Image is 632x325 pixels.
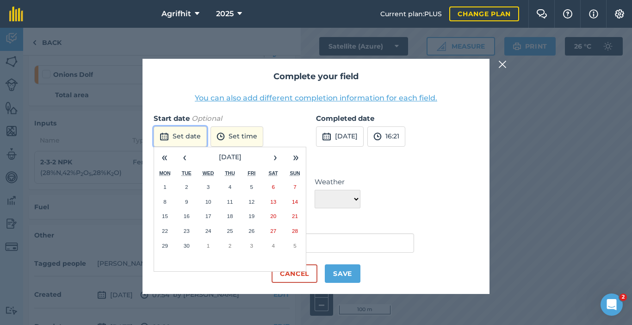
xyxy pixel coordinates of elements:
abbr: Saturday [269,170,278,176]
abbr: September 4, 2025 [229,184,231,190]
iframe: Intercom live chat [601,294,623,316]
abbr: September 14, 2025 [292,199,298,205]
button: September 15, 2025 [154,209,176,224]
abbr: September 10, 2025 [205,199,211,205]
abbr: October 4, 2025 [272,243,274,249]
button: October 3, 2025 [241,238,262,253]
button: October 1, 2025 [198,238,219,253]
button: September 6, 2025 [262,180,284,194]
button: September 21, 2025 [284,209,306,224]
button: September 10, 2025 [198,194,219,209]
abbr: Tuesday [182,170,192,176]
button: Set time [211,126,263,147]
button: September 30, 2025 [176,238,198,253]
abbr: Monday [159,170,171,176]
abbr: September 19, 2025 [248,213,254,219]
img: svg+xml;base64,PHN2ZyB4bWxucz0iaHR0cDovL3d3dy53My5vcmcvMjAwMC9zdmciIHdpZHRoPSIxNyIgaGVpZ2h0PSIxNy... [589,8,598,19]
abbr: Friday [248,170,255,176]
abbr: September 18, 2025 [227,213,233,219]
img: svg+xml;base64,PD94bWwgdmVyc2lvbj0iMS4wIiBlbmNvZGluZz0idXRmLTgiPz4KPCEtLSBHZW5lcmF0b3I6IEFkb2JlIE... [160,131,169,142]
abbr: September 21, 2025 [292,213,298,219]
button: September 25, 2025 [219,224,241,238]
button: October 5, 2025 [284,238,306,253]
button: September 4, 2025 [219,180,241,194]
span: Current plan : PLUS [380,9,442,19]
button: September 14, 2025 [284,194,306,209]
button: Set date [154,126,207,147]
abbr: September 15, 2025 [162,213,168,219]
abbr: September 16, 2025 [184,213,190,219]
abbr: September 17, 2025 [205,213,211,219]
button: September 5, 2025 [241,180,262,194]
button: September 29, 2025 [154,238,176,253]
abbr: September 1, 2025 [163,184,166,190]
img: svg+xml;base64,PD94bWwgdmVyc2lvbj0iMS4wIiBlbmNvZGluZz0idXRmLTgiPz4KPCEtLSBHZW5lcmF0b3I6IEFkb2JlIE... [322,131,331,142]
button: September 7, 2025 [284,180,306,194]
abbr: September 5, 2025 [250,184,253,190]
button: October 2, 2025 [219,238,241,253]
abbr: October 2, 2025 [229,243,231,249]
button: September 24, 2025 [198,224,219,238]
abbr: September 9, 2025 [185,199,188,205]
button: September 17, 2025 [198,209,219,224]
abbr: September 8, 2025 [163,199,166,205]
button: Cancel [272,264,317,283]
button: You can also add different completion information for each field. [195,93,437,104]
abbr: Thursday [225,170,235,176]
button: 16:21 [367,126,405,147]
abbr: September 29, 2025 [162,243,168,249]
button: September 22, 2025 [154,224,176,238]
img: svg+xml;base64,PD94bWwgdmVyc2lvbj0iMS4wIiBlbmNvZGluZz0idXRmLTgiPz4KPCEtLSBHZW5lcmF0b3I6IEFkb2JlIE... [373,131,382,142]
button: Save [325,264,360,283]
abbr: September 27, 2025 [270,228,276,234]
img: svg+xml;base64,PHN2ZyB4bWxucz0iaHR0cDovL3d3dy53My5vcmcvMjAwMC9zdmciIHdpZHRoPSIyMiIgaGVpZ2h0PSIzMC... [498,59,507,70]
button: September 23, 2025 [176,224,198,238]
abbr: September 23, 2025 [184,228,190,234]
abbr: September 30, 2025 [184,243,190,249]
span: [DATE] [219,153,242,161]
abbr: September 20, 2025 [270,213,276,219]
abbr: October 3, 2025 [250,243,253,249]
abbr: September 13, 2025 [270,199,276,205]
span: 2025 [216,8,234,19]
button: October 4, 2025 [262,238,284,253]
abbr: October 1, 2025 [207,243,210,249]
button: September 19, 2025 [241,209,262,224]
button: [DATE] [195,147,265,168]
button: » [285,147,306,168]
abbr: September 22, 2025 [162,228,168,234]
abbr: September 28, 2025 [292,228,298,234]
abbr: September 3, 2025 [207,184,210,190]
span: 2 [620,294,627,301]
abbr: September 24, 2025 [205,228,211,234]
button: September 1, 2025 [154,180,176,194]
img: svg+xml;base64,PD94bWwgdmVyc2lvbj0iMS4wIiBlbmNvZGluZz0idXRmLTgiPz4KPCEtLSBHZW5lcmF0b3I6IEFkb2JlIE... [217,131,225,142]
abbr: September 12, 2025 [248,199,254,205]
img: fieldmargin Logo [9,6,23,21]
abbr: October 5, 2025 [293,243,296,249]
button: ‹ [174,147,195,168]
button: September 9, 2025 [176,194,198,209]
img: A cog icon [614,9,625,19]
strong: Start date [154,114,190,123]
h2: Complete your field [154,70,478,83]
abbr: September 25, 2025 [227,228,233,234]
button: September 16, 2025 [176,209,198,224]
img: Two speech bubbles overlapping with the left bubble in the forefront [536,9,547,19]
label: Weather [315,176,360,187]
abbr: September 11, 2025 [227,199,233,205]
button: September 20, 2025 [262,209,284,224]
abbr: September 6, 2025 [272,184,274,190]
button: September 13, 2025 [262,194,284,209]
button: September 8, 2025 [154,194,176,209]
button: September 26, 2025 [241,224,262,238]
abbr: September 2, 2025 [185,184,188,190]
strong: Completed date [316,114,374,123]
button: September 2, 2025 [176,180,198,194]
button: September 12, 2025 [241,194,262,209]
a: Change plan [449,6,519,21]
button: › [265,147,285,168]
button: September 3, 2025 [198,180,219,194]
abbr: Sunday [290,170,300,176]
abbr: Wednesday [203,170,214,176]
